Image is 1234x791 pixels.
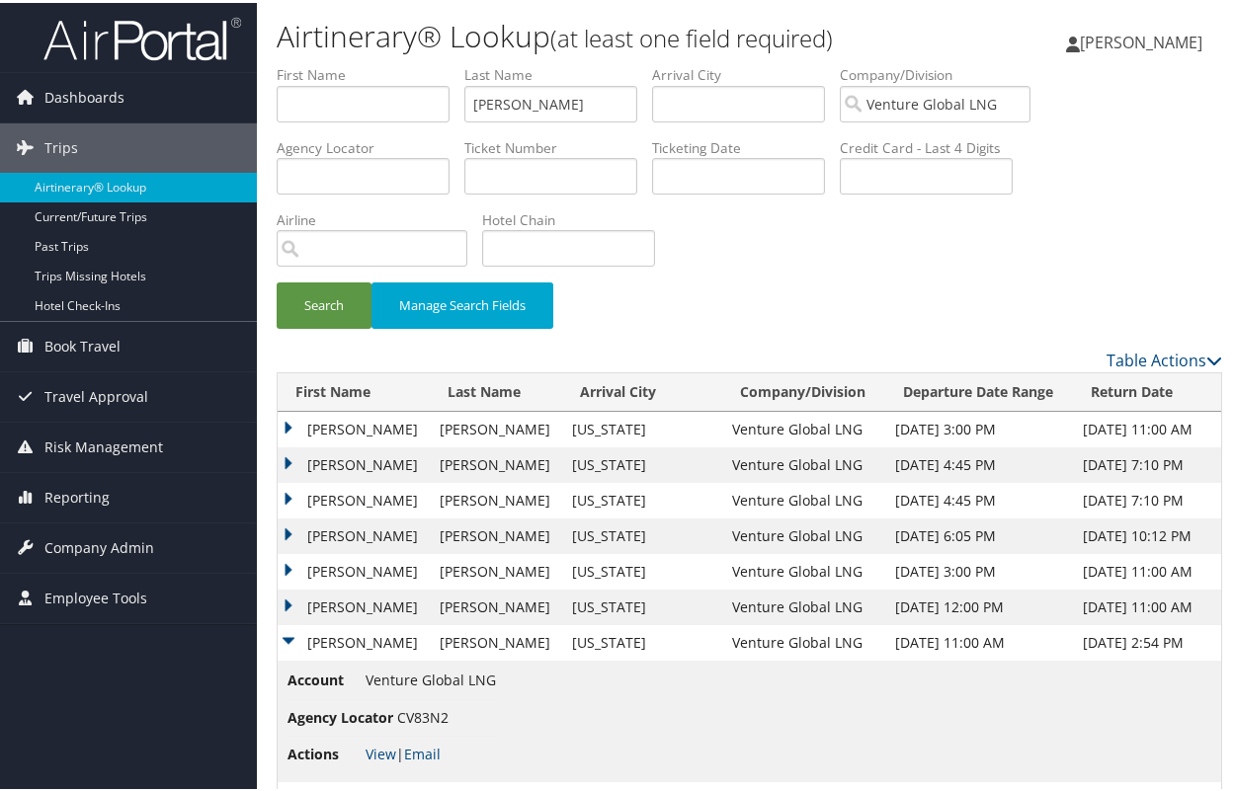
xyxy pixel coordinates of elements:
td: [PERSON_NAME] [278,587,430,622]
td: [DATE] 3:00 PM [885,409,1073,444]
td: Venture Global LNG [722,409,885,444]
td: [PERSON_NAME] [430,587,562,622]
td: [PERSON_NAME] [278,515,430,551]
td: [DATE] 3:00 PM [885,551,1073,587]
td: [DATE] 7:10 PM [1073,480,1221,515]
button: Search [277,279,371,326]
td: Venture Global LNG [722,587,885,622]
span: | [366,742,441,760]
td: [DATE] 4:45 PM [885,444,1073,480]
td: [PERSON_NAME] [430,480,562,515]
td: [US_STATE] [562,480,722,515]
span: Reporting [44,470,110,519]
th: Return Date: activate to sort column ascending [1073,370,1221,409]
label: Arrival City [652,62,840,82]
span: Book Travel [44,319,121,368]
td: [DATE] 11:00 AM [1073,551,1221,587]
span: Trips [44,120,78,170]
span: Actions [288,741,362,762]
td: [DATE] 11:00 AM [1073,587,1221,622]
td: [DATE] 7:10 PM [1073,444,1221,480]
td: [US_STATE] [562,551,722,587]
td: [US_STATE] [562,622,722,658]
td: [PERSON_NAME] [278,444,430,480]
td: Venture Global LNG [722,515,885,551]
td: [DATE] 2:54 PM [1073,622,1221,658]
span: Account [288,667,362,688]
label: Credit Card - Last 4 Digits [840,135,1028,155]
label: Airline [277,207,482,227]
td: [PERSON_NAME] [278,409,430,444]
td: [DATE] 6:05 PM [885,515,1073,551]
td: [PERSON_NAME] [430,444,562,480]
a: Email [404,742,441,760]
td: [DATE] 10:12 PM [1073,515,1221,551]
button: Manage Search Fields [371,279,553,326]
td: [PERSON_NAME] [278,622,430,658]
td: [PERSON_NAME] [430,409,562,444]
span: Travel Approval [44,369,148,419]
th: First Name: activate to sort column ascending [278,370,430,409]
span: CV83N2 [397,705,449,724]
td: [DATE] 11:00 AM [1073,409,1221,444]
th: Departure Date Range: activate to sort column ascending [885,370,1073,409]
td: [US_STATE] [562,409,722,444]
label: Ticket Number [464,135,652,155]
td: [PERSON_NAME] [278,480,430,515]
td: [PERSON_NAME] [430,622,562,658]
small: (at least one field required) [550,19,833,51]
label: Ticketing Date [652,135,840,155]
td: [DATE] 12:00 PM [885,587,1073,622]
td: [DATE] 4:45 PM [885,480,1073,515]
td: Venture Global LNG [722,444,885,480]
td: [PERSON_NAME] [278,551,430,587]
img: airportal-logo.png [43,13,241,59]
td: [US_STATE] [562,444,722,480]
label: Company/Division [840,62,1045,82]
span: Venture Global LNG [366,668,496,686]
td: [PERSON_NAME] [430,515,562,551]
a: View [366,742,396,760]
td: [PERSON_NAME] [430,551,562,587]
span: Employee Tools [44,571,147,620]
label: Agency Locator [277,135,464,155]
th: Arrival City: activate to sort column ascending [562,370,722,409]
span: Risk Management [44,420,163,469]
label: First Name [277,62,464,82]
span: [PERSON_NAME] [1080,29,1202,50]
span: Company Admin [44,520,154,570]
th: Company/Division [722,370,885,409]
td: [DATE] 11:00 AM [885,622,1073,658]
td: [US_STATE] [562,515,722,551]
label: Last Name [464,62,652,82]
td: Venture Global LNG [722,622,885,658]
td: [US_STATE] [562,587,722,622]
label: Hotel Chain [482,207,670,227]
td: Venture Global LNG [722,480,885,515]
span: Agency Locator [288,704,393,726]
a: [PERSON_NAME] [1066,10,1222,69]
td: Venture Global LNG [722,551,885,587]
h1: Airtinerary® Lookup [277,13,907,54]
span: Dashboards [44,70,124,119]
th: Last Name: activate to sort column ascending [430,370,562,409]
a: Table Actions [1107,347,1222,368]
